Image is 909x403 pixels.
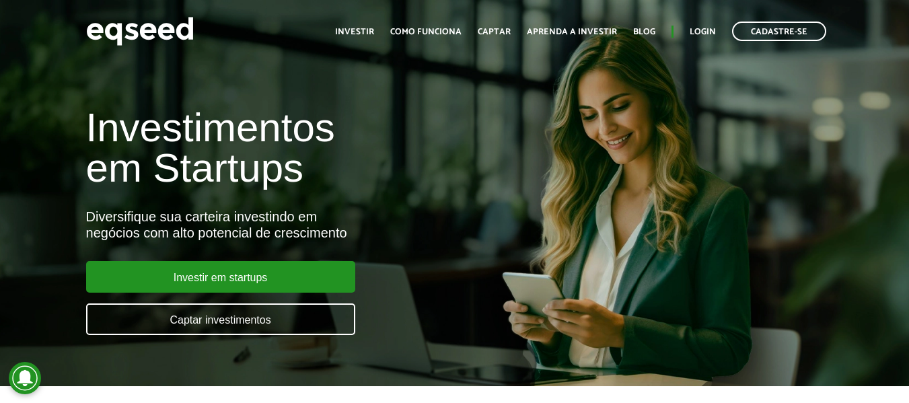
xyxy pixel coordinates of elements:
h1: Investimentos em Startups [86,108,521,188]
div: Diversifique sua carteira investindo em negócios com alto potencial de crescimento [86,209,521,241]
a: Captar [478,28,511,36]
a: Cadastre-se [732,22,826,41]
img: EqSeed [86,13,194,49]
a: Investir [335,28,374,36]
a: Captar investimentos [86,303,355,335]
a: Blog [633,28,655,36]
a: Login [690,28,716,36]
a: Investir em startups [86,261,355,293]
a: Como funciona [390,28,462,36]
a: Aprenda a investir [527,28,617,36]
